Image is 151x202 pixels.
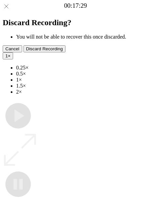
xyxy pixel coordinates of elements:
[16,65,148,71] li: 0.25×
[3,52,13,59] button: 1×
[16,71,148,77] li: 0.5×
[64,2,87,9] a: 00:17:29
[16,34,148,40] li: You will not be able to recover this once discarded.
[3,18,148,27] h2: Discard Recording?
[23,45,66,52] button: Discard Recording
[5,53,8,58] span: 1
[16,77,148,83] li: 1×
[16,83,148,89] li: 1.5×
[3,45,22,52] button: Cancel
[16,89,148,95] li: 2×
